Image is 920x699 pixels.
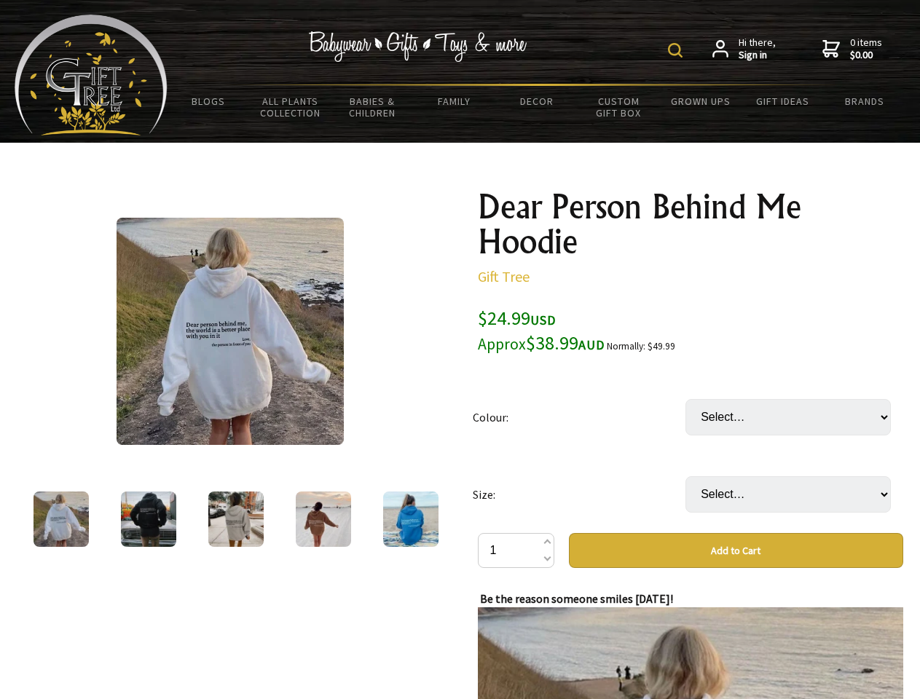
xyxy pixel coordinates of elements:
a: Custom Gift Box [578,86,660,128]
td: Colour: [473,379,685,456]
a: Family [414,86,496,116]
a: Gift Ideas [742,86,824,116]
a: 0 items$0.00 [822,36,882,62]
small: Approx [478,334,526,354]
strong: Sign in [739,49,776,62]
span: Hi there, [739,36,776,62]
img: product search [668,43,683,58]
img: Babyware - Gifts - Toys and more... [15,15,168,135]
a: BLOGS [168,86,250,116]
img: Dear Person Behind Me Hoodie [296,491,351,547]
img: Dear Person Behind Me Hoodie [34,491,89,547]
img: Dear Person Behind Me Hoodie [208,491,264,547]
a: Babies & Children [331,86,414,128]
button: Add to Cart [569,533,903,568]
strong: $0.00 [850,49,882,62]
a: Hi there,Sign in [712,36,776,62]
a: Decor [495,86,578,116]
a: Gift Tree [478,267,530,285]
span: AUD [578,336,605,353]
img: Babywear - Gifts - Toys & more [309,31,527,62]
td: Size: [473,456,685,533]
img: Dear Person Behind Me Hoodie [121,491,176,547]
a: All Plants Collection [250,86,332,128]
small: Normally: $49.99 [607,340,675,352]
img: Dear Person Behind Me Hoodie [383,491,439,547]
a: Brands [824,86,906,116]
a: Grown Ups [659,86,742,116]
span: USD [530,312,556,328]
h1: Dear Person Behind Me Hoodie [478,189,903,259]
img: Dear Person Behind Me Hoodie [117,218,344,445]
span: 0 items [850,36,882,62]
span: $24.99 $38.99 [478,306,605,355]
